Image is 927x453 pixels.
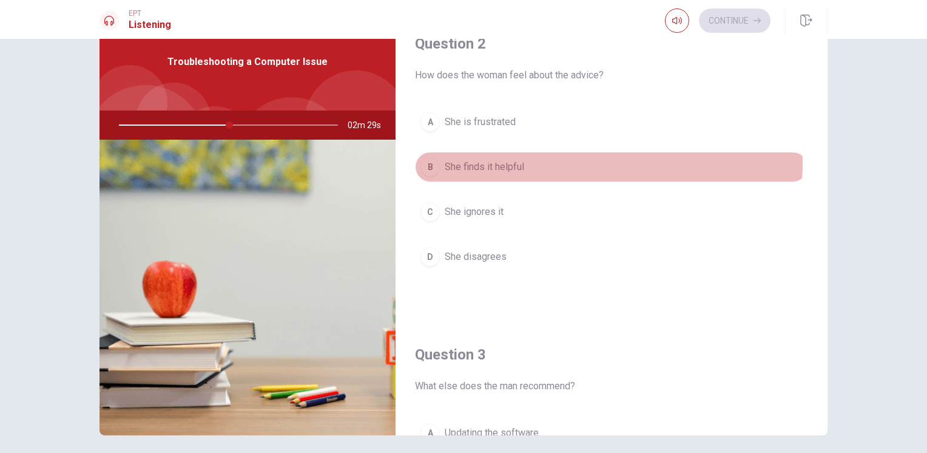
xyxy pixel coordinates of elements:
button: AUpdating the software [415,418,808,448]
h4: Question 2 [415,34,808,53]
button: BShe finds it helpful [415,152,808,182]
img: Troubleshooting a Computer Issue [99,140,396,435]
div: D [420,247,440,267]
span: What else does the man recommend? [415,379,808,393]
div: A [420,423,440,443]
button: DShe disagrees [415,242,808,272]
span: EPT [129,9,171,18]
button: AShe is frustrated [415,107,808,137]
span: She disagrees [445,250,507,264]
span: Updating the software [445,426,539,440]
span: She is frustrated [445,115,516,129]
span: She ignores it [445,205,504,219]
h1: Listening [129,18,171,32]
span: 02m 29s [348,111,391,140]
div: B [420,157,440,177]
div: C [420,202,440,222]
span: How does the woman feel about the advice? [415,68,808,83]
h4: Question 3 [415,345,808,364]
span: Troubleshooting a Computer Issue [167,55,328,69]
button: CShe ignores it [415,197,808,227]
div: A [420,112,440,132]
span: She finds it helpful [445,160,524,174]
